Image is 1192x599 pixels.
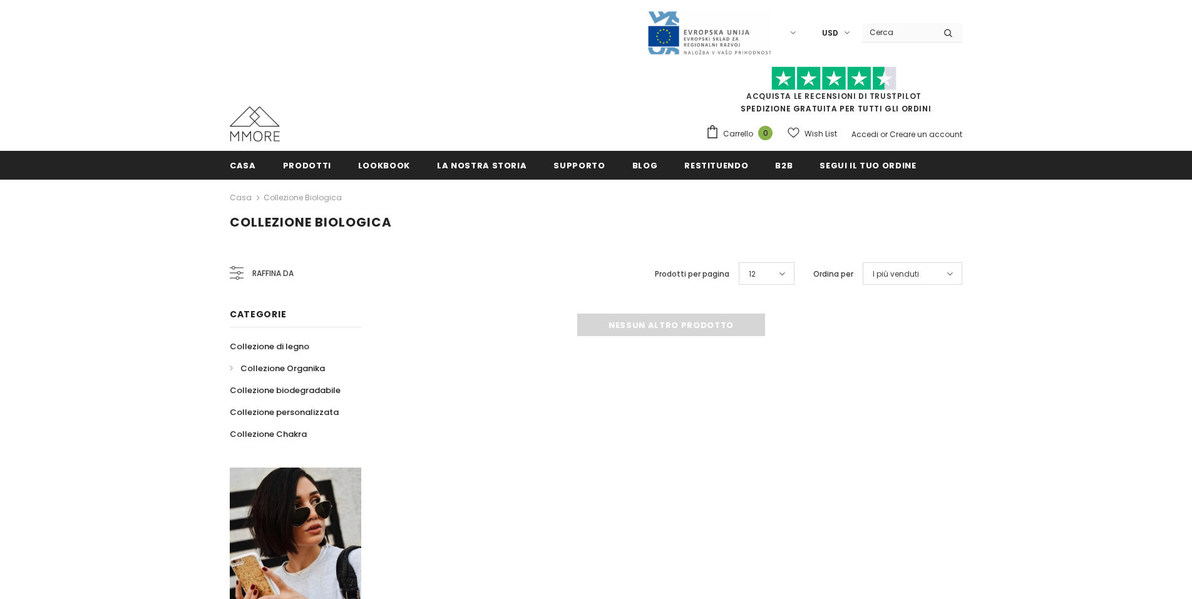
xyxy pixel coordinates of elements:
label: Ordina per [813,268,853,280]
span: La nostra storia [437,160,527,172]
span: 0 [758,126,773,140]
a: Collezione Organika [230,357,325,379]
span: Blog [632,160,658,172]
img: Fidati di Pilot Stars [771,66,897,91]
a: Collezione biodegradabile [230,379,341,401]
a: Prodotti [283,151,331,179]
a: Collezione Chakra [230,423,307,445]
a: Carrello 0 [706,125,779,143]
a: Restituendo [684,151,748,179]
a: Lookbook [358,151,410,179]
a: Casa [230,151,256,179]
span: Collezione personalizzata [230,406,339,418]
a: Wish List [788,123,837,145]
input: Search Site [862,23,934,41]
span: or [880,129,888,140]
a: Collezione biologica [264,192,342,203]
a: Blog [632,151,658,179]
span: Collezione Chakra [230,428,307,440]
span: Lookbook [358,160,410,172]
a: B2B [775,151,793,179]
span: Raffina da [252,267,294,280]
a: Javni Razpis [647,27,772,38]
span: USD [822,27,838,39]
span: Restituendo [684,160,748,172]
span: 12 [749,268,756,280]
img: Casi MMORE [230,106,280,141]
span: Prodotti [283,160,331,172]
span: Carrello [723,128,753,140]
label: Prodotti per pagina [655,268,729,280]
span: Categorie [230,308,286,320]
a: supporto [553,151,605,179]
span: Collezione di legno [230,340,309,352]
img: Javni Razpis [647,10,772,56]
a: Accedi [851,129,878,140]
span: Wish List [804,128,837,140]
a: Creare un account [890,129,962,140]
span: Collezione biologica [230,213,392,231]
a: Acquista le recensioni di TrustPilot [746,91,922,101]
a: Collezione di legno [230,335,309,357]
a: Collezione personalizzata [230,401,339,423]
a: La nostra storia [437,151,527,179]
a: Segui il tuo ordine [819,151,916,179]
a: Casa [230,190,252,205]
span: SPEDIZIONE GRATUITA PER TUTTI GLI ORDINI [706,72,962,114]
span: Casa [230,160,256,172]
span: Collezione biodegradabile [230,384,341,396]
span: Collezione Organika [240,362,325,374]
span: I più venduti [873,268,919,280]
span: Segui il tuo ordine [819,160,916,172]
span: B2B [775,160,793,172]
span: supporto [553,160,605,172]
